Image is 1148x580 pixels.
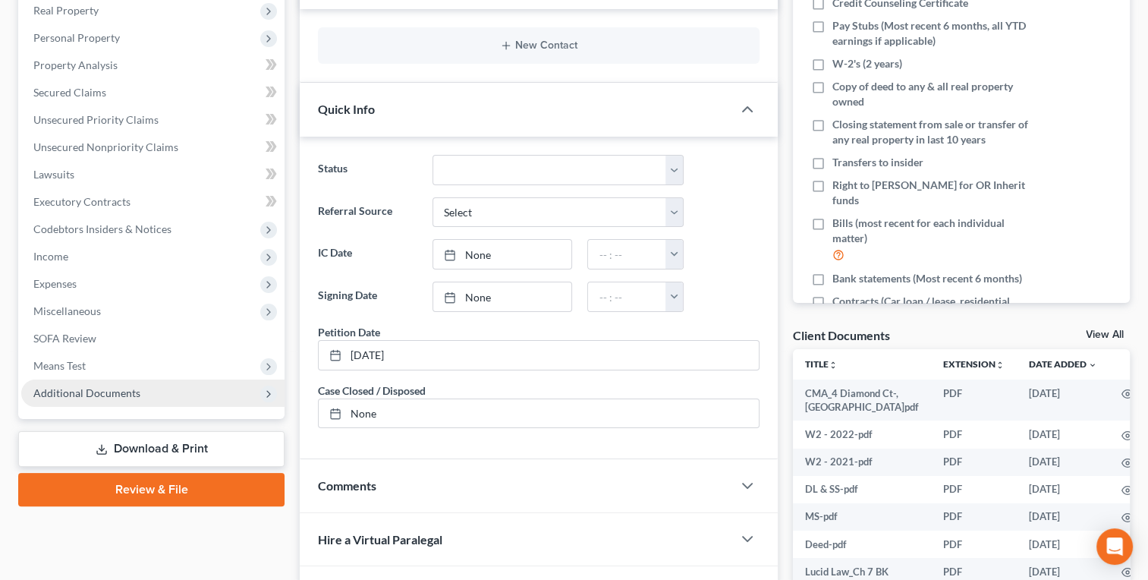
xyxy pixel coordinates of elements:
[1017,421,1109,448] td: [DATE]
[793,449,931,476] td: W2 - 2021-pdf
[310,282,424,312] label: Signing Date
[793,503,931,531] td: MS-pdf
[793,421,931,448] td: W2 - 2022-pdf
[832,56,902,71] span: W-2's (2 years)
[318,324,380,340] div: Petition Date
[1029,358,1097,370] a: Date Added expand_more
[832,178,1033,208] span: Right to [PERSON_NAME] for OR Inherit funds
[1096,528,1133,565] div: Open Intercom Messenger
[793,476,931,503] td: DL & SS-pdf
[330,39,747,52] button: New Contact
[33,359,86,372] span: Means Test
[33,332,96,345] span: SOFA Review
[588,282,666,311] input: -- : --
[931,421,1017,448] td: PDF
[33,168,74,181] span: Lawsuits
[832,294,1033,324] span: Contracts (Car loan / lease, residential lease, furniture purchase / lease)
[793,327,890,343] div: Client Documents
[33,86,106,99] span: Secured Claims
[829,361,838,370] i: unfold_more
[21,325,285,352] a: SOFA Review
[832,155,923,170] span: Transfers to insider
[21,188,285,216] a: Executory Contracts
[1017,531,1109,558] td: [DATE]
[832,216,1033,246] span: Bills (most recent for each individual matter)
[318,478,376,493] span: Comments
[793,531,931,558] td: Deed-pdf
[433,282,572,311] a: None
[1017,476,1109,503] td: [DATE]
[21,161,285,188] a: Lawsuits
[33,113,159,126] span: Unsecured Priority Claims
[1017,449,1109,476] td: [DATE]
[832,18,1033,49] span: Pay Stubs (Most recent 6 months, all YTD earnings if applicable)
[319,341,759,370] a: [DATE]
[1086,329,1124,340] a: View All
[931,449,1017,476] td: PDF
[33,386,140,399] span: Additional Documents
[318,102,375,116] span: Quick Info
[33,58,118,71] span: Property Analysis
[1088,361,1097,370] i: expand_more
[832,271,1022,286] span: Bank statements (Most recent 6 months)
[33,4,99,17] span: Real Property
[931,503,1017,531] td: PDF
[310,239,424,270] label: IC Date
[1017,380,1109,421] td: [DATE]
[1017,503,1109,531] td: [DATE]
[318,383,426,399] div: Case Closed / Disposed
[832,79,1033,109] span: Copy of deed to any & all real property owned
[588,240,666,269] input: -- : --
[33,277,77,290] span: Expenses
[21,52,285,79] a: Property Analysis
[21,134,285,161] a: Unsecured Nonpriority Claims
[805,358,838,370] a: Titleunfold_more
[943,358,1005,370] a: Extensionunfold_more
[995,361,1005,370] i: unfold_more
[310,197,424,228] label: Referral Source
[319,399,759,428] a: None
[21,106,285,134] a: Unsecured Priority Claims
[318,532,442,547] span: Hire a Virtual Paralegal
[931,476,1017,503] td: PDF
[21,79,285,106] a: Secured Claims
[33,250,68,263] span: Income
[33,195,131,208] span: Executory Contracts
[832,117,1033,147] span: Closing statement from sale or transfer of any real property in last 10 years
[18,473,285,506] a: Review & File
[310,155,424,185] label: Status
[931,380,1017,421] td: PDF
[931,531,1017,558] td: PDF
[793,380,931,421] td: CMA_4 Diamond Ct-, [GEOGRAPHIC_DATA]pdf
[33,31,120,44] span: Personal Property
[33,304,101,317] span: Miscellaneous
[33,222,171,235] span: Codebtors Insiders & Notices
[433,240,572,269] a: None
[33,140,178,153] span: Unsecured Nonpriority Claims
[18,431,285,467] a: Download & Print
